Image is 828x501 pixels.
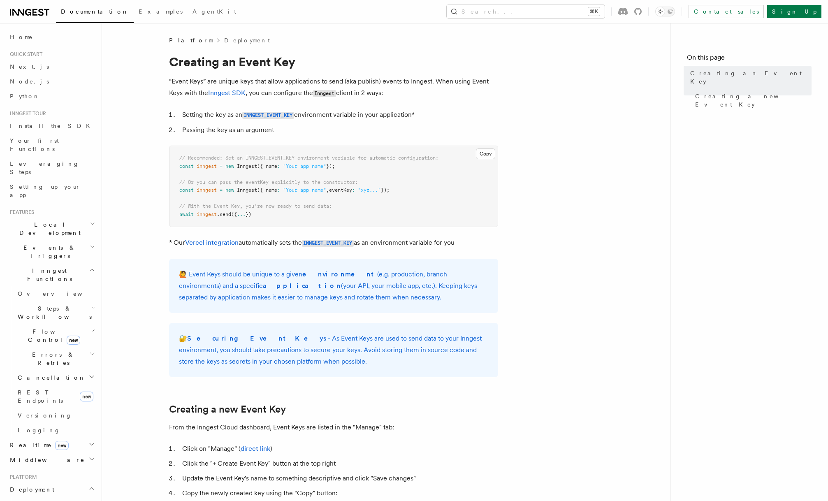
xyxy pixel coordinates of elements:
div: Inngest Functions [7,286,97,438]
span: Quick start [7,51,42,58]
button: Errors & Retries [14,347,97,370]
li: Copy the newly created key using the “Copy” button: [180,487,498,499]
a: Node.js [7,74,97,89]
span: Examples [139,8,183,15]
span: Versioning [18,412,72,419]
strong: application [263,282,341,290]
span: inngest [197,187,217,193]
a: INNGEST_EVENT_KEY [242,111,294,118]
strong: environment [302,270,377,278]
span: Realtime [7,441,69,449]
a: Your first Functions [7,133,97,156]
button: Inngest Functions [7,263,97,286]
a: Deployment [224,36,270,44]
button: Copy [476,148,495,159]
h4: On this page [687,53,812,66]
span: Flow Control [14,327,90,344]
a: Inngest SDK [208,89,246,97]
span: Creating a new Event Key [695,92,812,109]
a: INNGEST_EVENT_KEY [302,239,354,246]
button: Toggle dark mode [655,7,675,16]
span: Inngest tour [7,110,46,117]
span: Inngest [237,163,257,169]
a: Examples [134,2,188,22]
span: // Recommended: Set an INNGEST_EVENT_KEY environment variable for automatic configuration: [179,155,438,161]
span: }) [246,211,251,217]
span: Errors & Retries [14,350,89,367]
span: Deployment [7,485,54,494]
span: , [326,187,329,193]
button: Local Development [7,217,97,240]
span: Next.js [10,63,49,70]
a: Setting up your app [7,179,97,202]
p: * Our automatically sets the as an environment variable for you [169,237,498,249]
p: 🙋 Event Keys should be unique to a given (e.g. production, branch environments) and a specific (y... [179,269,488,303]
span: await [179,211,194,217]
span: Logging [18,427,60,434]
li: Click the "+ Create Event Key" button at the top right [180,458,498,469]
span: ({ name [257,187,277,193]
a: Versioning [14,408,97,423]
button: Cancellation [14,370,97,385]
span: Install the SDK [10,123,95,129]
span: Inngest Functions [7,267,89,283]
li: Passing the key as an argument [180,124,498,136]
span: Steps & Workflows [14,304,92,321]
span: ... [237,211,246,217]
a: Leveraging Steps [7,156,97,179]
span: const [179,187,194,193]
button: Flow Controlnew [14,324,97,347]
span: const [179,163,194,169]
button: Search...⌘K [447,5,605,18]
span: AgentKit [193,8,236,15]
span: // With the Event Key, you're now ready to send data: [179,203,332,209]
a: Logging [14,423,97,438]
code: Inngest [313,90,336,97]
span: "Your app name" [283,187,326,193]
span: REST Endpoints [18,389,63,404]
h1: Creating an Event Key [169,54,498,69]
span: : [352,187,355,193]
span: Your first Functions [10,137,59,152]
span: Platform [169,36,213,44]
span: inngest [197,163,217,169]
a: Install the SDK [7,118,97,133]
span: "Your app name" [283,163,326,169]
span: : [277,163,280,169]
span: ({ [231,211,237,217]
span: inngest [197,211,217,217]
span: new [80,392,93,401]
span: new [225,163,234,169]
span: new [225,187,234,193]
button: Deployment [7,482,97,497]
a: Documentation [56,2,134,23]
span: : [277,187,280,193]
span: Inngest [237,187,257,193]
span: "xyz..." [358,187,381,193]
p: From the Inngest Cloud dashboard, Event Keys are listed in the "Manage" tab: [169,422,498,433]
span: Python [10,93,40,100]
span: new [55,441,69,450]
p: “Event Keys” are unique keys that allow applications to send (aka publish) events to Inngest. Whe... [169,76,498,99]
a: Next.js [7,59,97,74]
span: }); [381,187,390,193]
p: 🔐 - As Event Keys are used to send data to your Inngest environment, you should take precautions ... [179,333,488,367]
span: Documentation [61,8,129,15]
span: Platform [7,474,37,480]
code: INNGEST_EVENT_KEY [242,112,294,119]
li: Click on "Manage" ( ) [180,443,498,455]
a: Creating an Event Key [687,66,812,89]
a: Creating a new Event Key [169,404,286,415]
a: Sign Up [767,5,821,18]
code: INNGEST_EVENT_KEY [302,240,354,247]
a: Home [7,30,97,44]
a: Creating a new Event Key [692,89,812,112]
a: Vercel integration [185,239,239,246]
span: ({ name [257,163,277,169]
a: REST Endpointsnew [14,385,97,408]
span: Node.js [10,78,49,85]
li: Setting the key as an environment variable in your application* [180,109,498,121]
a: Overview [14,286,97,301]
span: new [67,336,80,345]
button: Middleware [7,452,97,467]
